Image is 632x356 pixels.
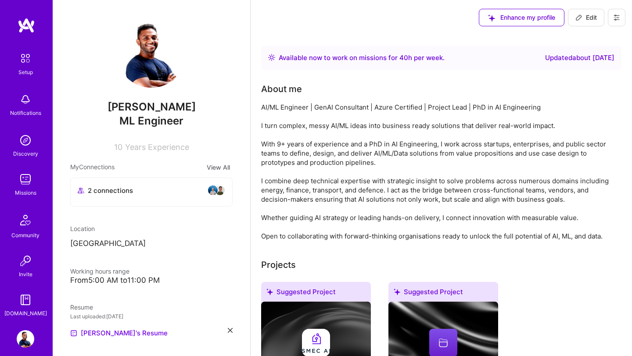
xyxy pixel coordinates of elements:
button: 2 connectionsavataravatar [70,178,233,206]
span: 10 [114,142,122,152]
img: Community [15,210,36,231]
div: Discovery [13,149,38,158]
img: avatar [208,185,218,196]
img: Availability [268,54,275,61]
div: Setup [18,68,33,77]
div: From 5:00 AM to 11:00 PM [70,276,233,285]
span: [PERSON_NAME] [70,100,233,114]
div: Available now to work on missions for h per week . [279,53,445,63]
span: 2 connections [88,186,133,195]
span: 40 [399,53,408,62]
div: Projects [261,258,296,271]
div: Last uploaded: [DATE] [70,312,233,321]
p: [GEOGRAPHIC_DATA] [70,239,233,249]
img: avatar [215,185,225,196]
a: [PERSON_NAME]'s Resume [70,328,168,338]
div: Updated about [DATE] [545,53,614,63]
span: Edit [575,13,597,22]
span: My Connections [70,162,115,172]
img: setup [16,49,35,68]
img: bell [17,91,34,108]
img: User Avatar [17,330,34,348]
span: Resume [70,303,93,311]
div: Notifications [10,108,41,117]
img: logo [18,18,35,33]
img: discovery [17,132,34,149]
i: icon Close [228,328,233,333]
img: Invite [17,252,34,270]
div: Community [11,231,39,240]
div: Location [70,224,233,233]
div: About me [261,82,302,96]
img: teamwork [17,171,34,188]
div: Missions [15,188,36,197]
div: Suggested Project [388,282,498,305]
i: icon SuggestedTeams [394,288,400,295]
button: View All [204,162,233,172]
img: guide book [17,291,34,309]
button: Edit [568,9,604,26]
img: Resume [70,330,77,337]
a: User Avatar [14,330,36,348]
div: [DOMAIN_NAME] [4,309,47,318]
span: Years Experience [125,142,189,152]
span: Working hours range [70,267,129,275]
div: AI/ML Engineer | GenAI Consultant | Azure Certified | Project Lead | PhD in AI Engineering I turn... [261,103,612,241]
i: icon Collaborator [78,187,84,194]
img: User Avatar [116,18,187,88]
div: Suggested Project [261,282,371,305]
i: icon SuggestedTeams [266,288,273,295]
span: ML Engineer [119,114,183,127]
div: Invite [19,270,32,279]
